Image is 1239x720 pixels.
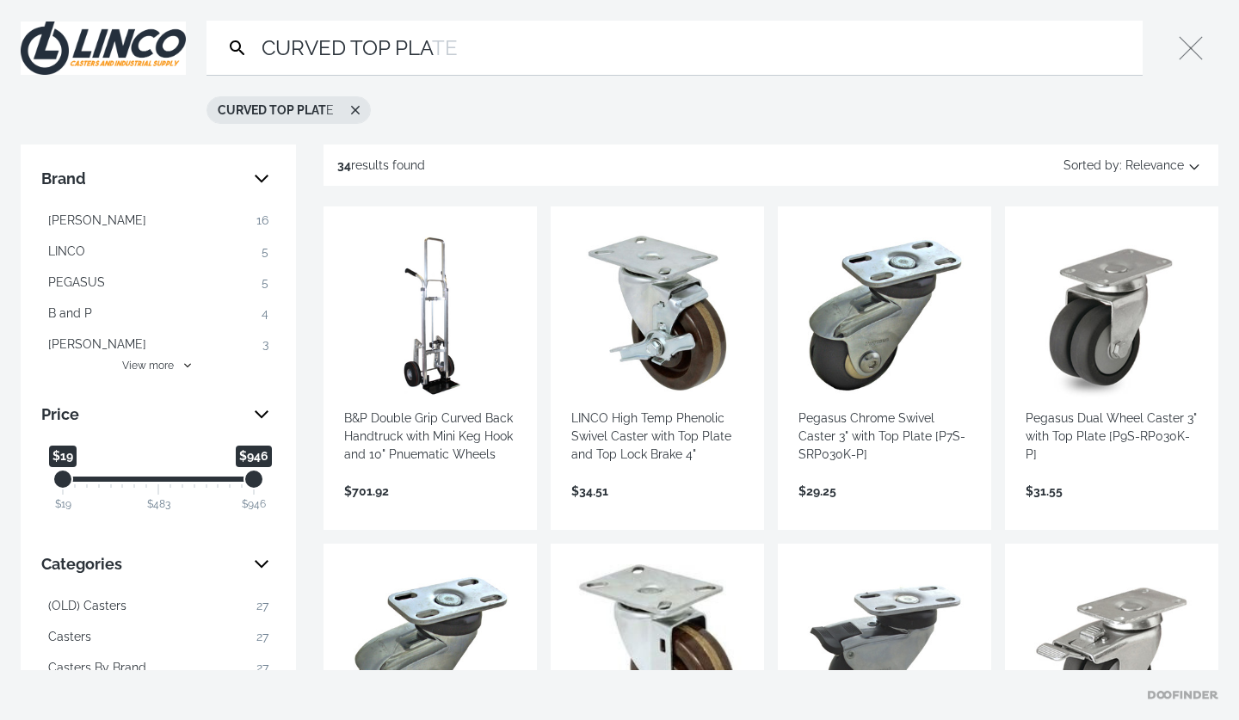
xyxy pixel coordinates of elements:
[262,305,268,323] span: 4
[218,103,326,117] strong: CURVED TOP PLAT
[1163,21,1218,76] button: Close
[41,654,275,681] button: Casters By Brand 27
[242,496,266,512] div: $946
[21,22,186,75] img: Close
[337,151,425,179] div: results found
[48,243,85,261] span: LINCO
[1125,151,1184,179] span: Relevance
[48,274,105,292] span: PEGASUS
[243,469,264,489] div: Maximum Price
[41,401,241,428] span: Price
[207,97,344,123] button: Select suggestion: CURVED TOP PLATE
[48,212,146,230] span: [PERSON_NAME]
[41,358,275,373] button: View more
[348,102,363,118] svg: Remove suggestion: CURVED TOP PLATE
[52,469,73,489] div: Minimum Price
[48,659,146,677] span: Casters By Brand
[48,305,92,323] span: B and P
[41,592,275,619] button: (OLD) Casters 27
[258,21,1136,75] input: Search…
[256,212,268,230] span: 16
[1184,155,1205,175] svg: Sort
[256,659,268,677] span: 27
[218,102,334,120] span: E
[41,330,275,358] button: [PERSON_NAME] 3
[147,496,170,512] div: $483
[337,158,351,172] strong: 34
[122,358,174,373] span: View more
[48,597,126,615] span: (OLD) Casters
[41,551,241,578] span: Categories
[262,335,268,354] span: 3
[256,628,268,646] span: 27
[41,623,275,650] button: Casters 27
[262,274,268,292] span: 5
[227,38,248,58] svg: Search
[48,335,146,354] span: [PERSON_NAME]
[344,97,370,123] button: Remove suggestion: CURVED TOP PLATE
[1148,691,1218,699] a: Doofinder home page
[206,96,371,124] div: Suggestion: CURVED TOP PLATE
[41,237,275,265] button: LINCO 5
[41,299,275,327] button: B and P 4
[48,628,91,646] span: Casters
[55,496,71,512] div: $19
[262,243,268,261] span: 5
[41,268,275,296] button: PEGASUS 5
[41,165,241,193] span: Brand
[1060,151,1205,179] button: Sorted by:Relevance Sort
[41,206,275,234] button: [PERSON_NAME] 16
[256,597,268,615] span: 27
